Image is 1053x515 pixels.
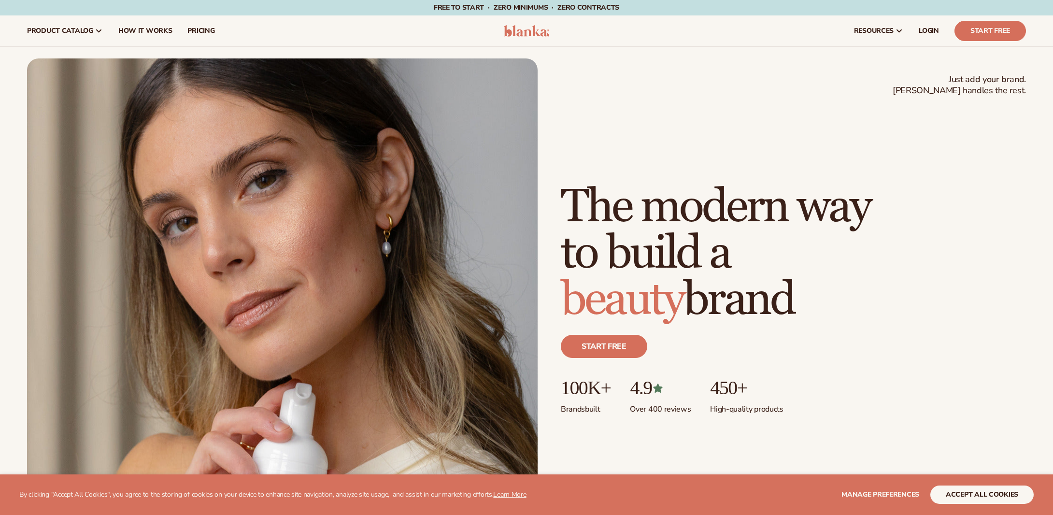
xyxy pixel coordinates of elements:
[841,486,919,504] button: Manage preferences
[561,335,647,358] a: Start free
[841,490,919,499] span: Manage preferences
[504,25,550,37] img: logo
[561,184,870,323] h1: The modern way to build a brand
[630,399,691,415] p: Over 400 reviews
[630,377,691,399] p: 4.9
[561,272,683,328] span: beauty
[561,399,611,415] p: Brands built
[561,377,611,399] p: 100K+
[493,490,526,499] a: Learn More
[710,377,783,399] p: 450+
[893,74,1026,97] span: Just add your brand. [PERSON_NAME] handles the rest.
[187,27,214,35] span: pricing
[180,15,222,46] a: pricing
[846,15,911,46] a: resources
[911,15,947,46] a: LOGIN
[27,27,93,35] span: product catalog
[434,3,619,12] span: Free to start · ZERO minimums · ZERO contracts
[710,399,783,415] p: High-quality products
[954,21,1026,41] a: Start Free
[919,27,939,35] span: LOGIN
[19,491,526,499] p: By clicking "Accept All Cookies", you agree to the storing of cookies on your device to enhance s...
[19,15,111,46] a: product catalog
[111,15,180,46] a: How It Works
[118,27,172,35] span: How It Works
[930,486,1034,504] button: accept all cookies
[854,27,894,35] span: resources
